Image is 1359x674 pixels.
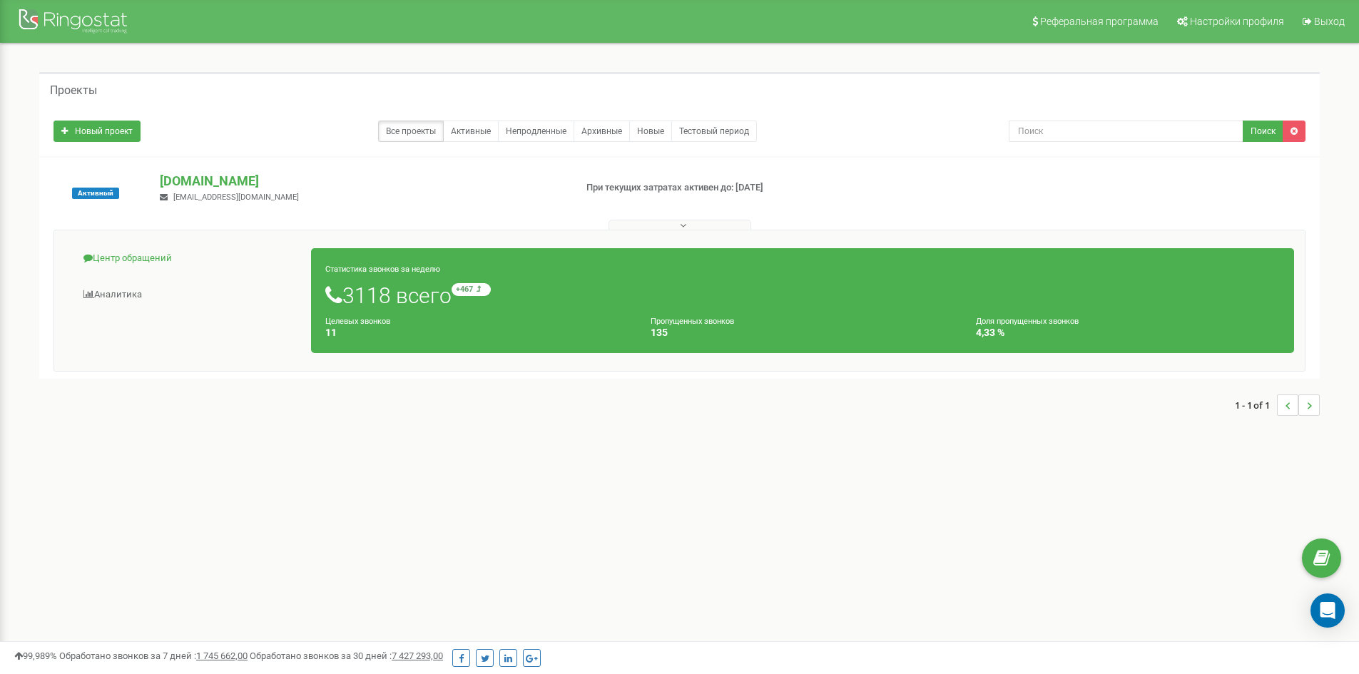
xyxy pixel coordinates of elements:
[1040,16,1159,27] span: Реферальная программа
[1314,16,1345,27] span: Выход
[173,193,299,202] span: [EMAIL_ADDRESS][DOMAIN_NAME]
[50,84,97,97] h5: Проекты
[651,327,955,338] h4: 135
[325,317,390,326] small: Целевых звонков
[651,317,734,326] small: Пропущенных звонков
[392,650,443,661] u: 7 427 293,00
[452,283,491,296] small: +467
[498,121,574,142] a: Непродленные
[1235,394,1277,416] span: 1 - 1 of 1
[65,241,312,276] a: Центр обращений
[250,650,443,661] span: Обработано звонков за 30 дней :
[671,121,757,142] a: Тестовый период
[443,121,499,142] a: Активные
[14,650,57,661] span: 99,989%
[586,181,883,195] p: При текущих затратах активен до: [DATE]
[976,327,1280,338] h4: 4,33 %
[196,650,248,661] u: 1 745 662,00
[325,283,1280,307] h1: 3118 всего
[325,327,629,338] h4: 11
[976,317,1079,326] small: Доля пропущенных звонков
[65,277,312,312] a: Аналитика
[574,121,630,142] a: Архивные
[59,650,248,661] span: Обработано звонков за 7 дней :
[1243,121,1283,142] button: Поиск
[1009,121,1243,142] input: Поиск
[325,265,440,274] small: Статистика звонков за неделю
[54,121,141,142] a: Новый проект
[1310,593,1345,628] div: Open Intercom Messenger
[1190,16,1284,27] span: Настройки профиля
[160,172,563,190] p: [DOMAIN_NAME]
[378,121,444,142] a: Все проекты
[72,188,119,199] span: Активный
[629,121,672,142] a: Новые
[1235,380,1320,430] nav: ...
